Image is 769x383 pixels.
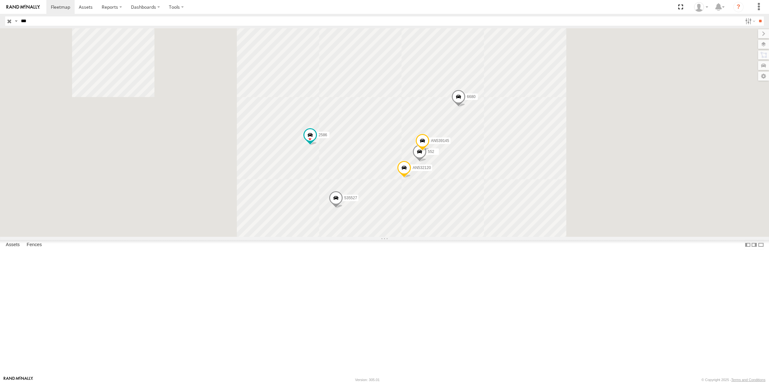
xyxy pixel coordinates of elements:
a: Terms and Conditions [731,378,765,382]
div: Version: 305.01 [355,378,380,382]
div: © Copyright 2025 - [701,378,765,382]
img: rand-logo.svg [6,5,40,9]
div: Roberto Garcia [692,2,710,12]
label: Hide Summary Table [758,240,764,249]
label: Map Settings [758,72,769,81]
span: 6680 [467,94,476,99]
i: ? [733,2,744,12]
a: Visit our Website [4,377,33,383]
label: Search Filter Options [743,16,756,26]
span: 535527 [344,196,357,200]
label: Assets [3,240,23,249]
span: AN539145 [431,138,449,143]
span: AN532120 [412,165,431,170]
span: 552 [428,149,434,154]
label: Search Query [14,16,19,26]
label: Dock Summary Table to the Right [751,240,757,249]
label: Dock Summary Table to the Left [745,240,751,249]
span: 2586 [319,133,327,137]
label: Fences [23,240,45,249]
